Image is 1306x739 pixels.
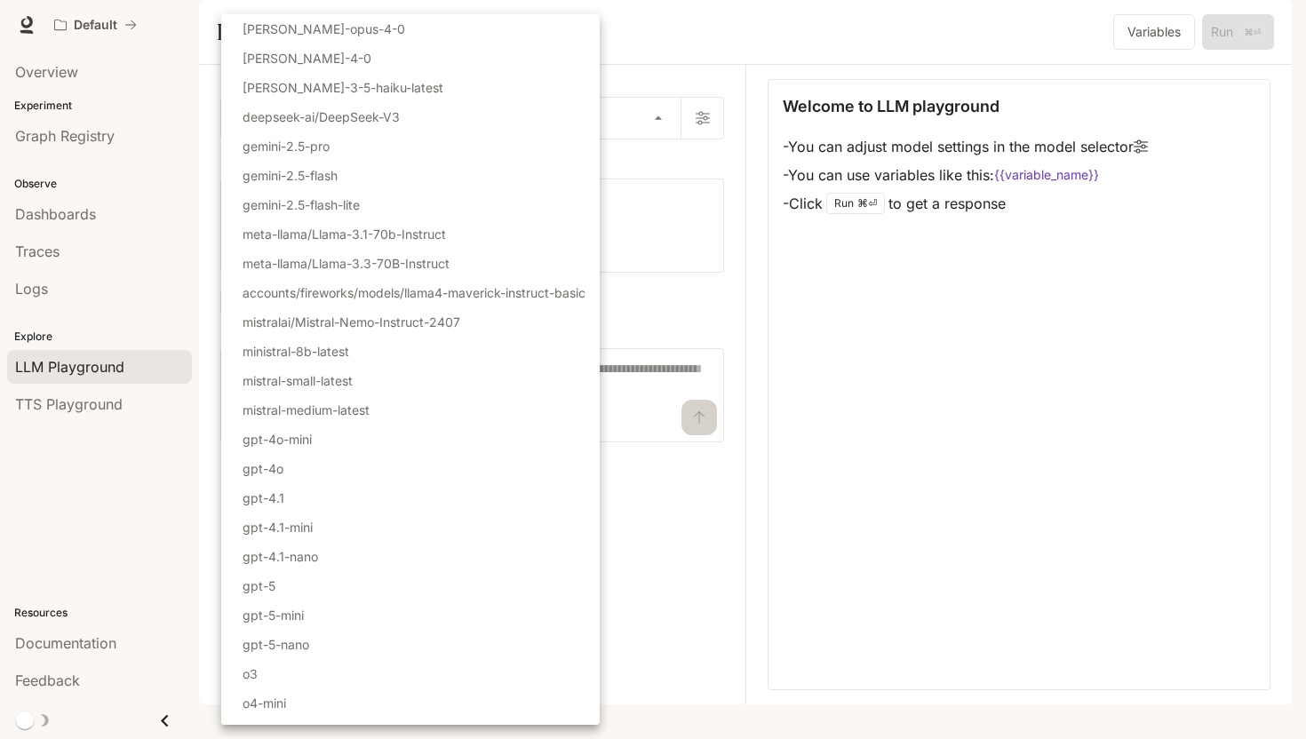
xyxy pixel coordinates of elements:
[243,254,450,273] p: meta-llama/Llama-3.3-70B-Instruct
[243,459,283,478] p: gpt-4o
[243,547,318,566] p: gpt-4.1-nano
[243,225,446,243] p: meta-llama/Llama-3.1-70b-Instruct
[243,342,349,361] p: ministral-8b-latest
[243,576,275,595] p: gpt-5
[243,401,370,419] p: mistral-medium-latest
[243,283,585,302] p: accounts/fireworks/models/llama4-maverick-instruct-basic
[243,20,405,38] p: [PERSON_NAME]-opus-4-0
[243,107,400,126] p: deepseek-ai/DeepSeek-V3
[243,635,309,654] p: gpt-5-nano
[243,430,312,449] p: gpt-4o-mini
[243,518,313,536] p: gpt-4.1-mini
[243,78,443,97] p: [PERSON_NAME]-3-5-haiku-latest
[243,195,360,214] p: gemini-2.5-flash-lite
[243,664,258,683] p: o3
[243,137,330,155] p: gemini-2.5-pro
[243,49,371,68] p: [PERSON_NAME]-4-0
[243,166,338,185] p: gemini-2.5-flash
[243,606,304,624] p: gpt-5-mini
[243,694,286,712] p: o4-mini
[243,371,353,390] p: mistral-small-latest
[243,313,460,331] p: mistralai/Mistral-Nemo-Instruct-2407
[243,489,284,507] p: gpt-4.1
